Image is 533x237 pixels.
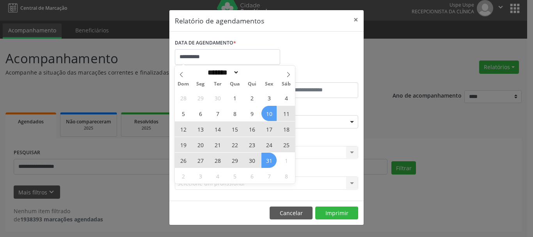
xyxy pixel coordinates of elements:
[227,153,242,168] span: Outubro 29, 2025
[348,10,364,29] button: Close
[244,106,259,121] span: Outubro 9, 2025
[261,90,277,105] span: Outubro 3, 2025
[270,207,313,220] button: Cancelar
[205,68,239,77] select: Month
[176,121,191,137] span: Outubro 12, 2025
[261,106,277,121] span: Outubro 10, 2025
[175,16,264,26] h5: Relatório de agendamentos
[279,153,294,168] span: Novembro 1, 2025
[176,106,191,121] span: Outubro 5, 2025
[193,153,208,168] span: Outubro 27, 2025
[239,68,265,77] input: Year
[261,168,277,184] span: Novembro 7, 2025
[227,121,242,137] span: Outubro 15, 2025
[192,82,209,87] span: Seg
[244,168,259,184] span: Novembro 6, 2025
[227,137,242,152] span: Outubro 22, 2025
[193,137,208,152] span: Outubro 20, 2025
[261,121,277,137] span: Outubro 17, 2025
[175,82,192,87] span: Dom
[315,207,358,220] button: Imprimir
[209,82,226,87] span: Ter
[244,153,259,168] span: Outubro 30, 2025
[226,82,243,87] span: Qua
[279,121,294,137] span: Outubro 18, 2025
[261,153,277,168] span: Outubro 31, 2025
[279,168,294,184] span: Novembro 8, 2025
[244,137,259,152] span: Outubro 23, 2025
[193,90,208,105] span: Setembro 29, 2025
[193,121,208,137] span: Outubro 13, 2025
[176,168,191,184] span: Novembro 2, 2025
[268,70,358,82] label: ATÉ
[210,137,225,152] span: Outubro 21, 2025
[176,153,191,168] span: Outubro 26, 2025
[193,168,208,184] span: Novembro 3, 2025
[210,106,225,121] span: Outubro 7, 2025
[244,90,259,105] span: Outubro 2, 2025
[279,106,294,121] span: Outubro 11, 2025
[261,137,277,152] span: Outubro 24, 2025
[244,121,259,137] span: Outubro 16, 2025
[210,121,225,137] span: Outubro 14, 2025
[176,137,191,152] span: Outubro 19, 2025
[193,106,208,121] span: Outubro 6, 2025
[175,37,236,49] label: DATA DE AGENDAMENTO
[243,82,261,87] span: Qui
[227,90,242,105] span: Outubro 1, 2025
[261,82,278,87] span: Sex
[210,153,225,168] span: Outubro 28, 2025
[279,90,294,105] span: Outubro 4, 2025
[210,90,225,105] span: Setembro 30, 2025
[227,106,242,121] span: Outubro 8, 2025
[227,168,242,184] span: Novembro 5, 2025
[279,137,294,152] span: Outubro 25, 2025
[176,90,191,105] span: Setembro 28, 2025
[210,168,225,184] span: Novembro 4, 2025
[278,82,295,87] span: Sáb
